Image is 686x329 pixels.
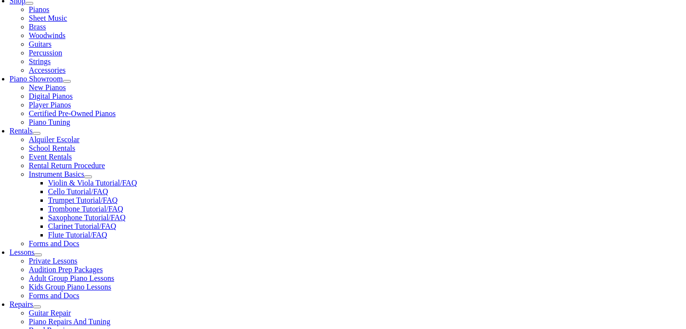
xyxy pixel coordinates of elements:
[63,80,71,83] button: Open submenu of Piano Showroom
[26,2,33,5] button: Open submenu of Shop
[29,92,73,100] a: Digital Pianos
[29,239,79,248] a: Forms and Docs
[29,40,52,48] a: Guitars
[29,274,114,282] a: Adult Group Piano Lessons
[29,66,65,74] a: Accessories
[48,187,108,196] a: Cello Tutorial/FAQ
[29,118,70,126] a: Piano Tuning
[29,317,110,326] a: Piano Repairs And Tuning
[48,213,126,222] a: Saxophone Tutorial/FAQ
[48,179,137,187] a: Violin & Viola Tutorial/FAQ
[48,231,107,239] a: Flute Tutorial/FAQ
[29,144,75,152] a: School Rentals
[10,248,35,256] a: Lessons
[29,109,116,118] a: Certified Pre-Owned Pianos
[10,127,33,135] a: Rentals
[29,101,71,109] a: Player Pianos
[29,309,71,317] a: Guitar Repair
[48,205,123,213] a: Trombone Tutorial/FAQ
[29,265,103,274] a: Audition Prep Packages
[84,175,92,178] button: Open submenu of Instrument Basics
[34,253,42,256] button: Open submenu of Lessons
[29,161,105,170] a: Rental Return Procedure
[48,222,116,230] a: Clarinet Tutorial/FAQ
[10,300,33,308] a: Repairs
[29,14,67,22] a: Sheet Music
[29,170,84,178] a: Instrument Basics
[29,57,51,66] a: Strings
[33,132,40,135] button: Open submenu of Rentals
[29,83,66,92] a: New Pianos
[29,49,62,57] a: Percussion
[29,5,50,13] a: Pianos
[29,23,46,31] a: Brass
[29,291,79,300] a: Forms and Docs
[29,135,79,144] a: Alquiler Escolar
[29,31,65,39] a: Woodwinds
[29,153,72,161] a: Event Rentals
[10,75,63,83] a: Piano Showroom
[29,257,78,265] a: Private Lessons
[33,305,41,308] button: Open submenu of Repairs
[48,196,117,204] a: Trumpet Tutorial/FAQ
[29,283,111,291] a: Kids Group Piano Lessons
